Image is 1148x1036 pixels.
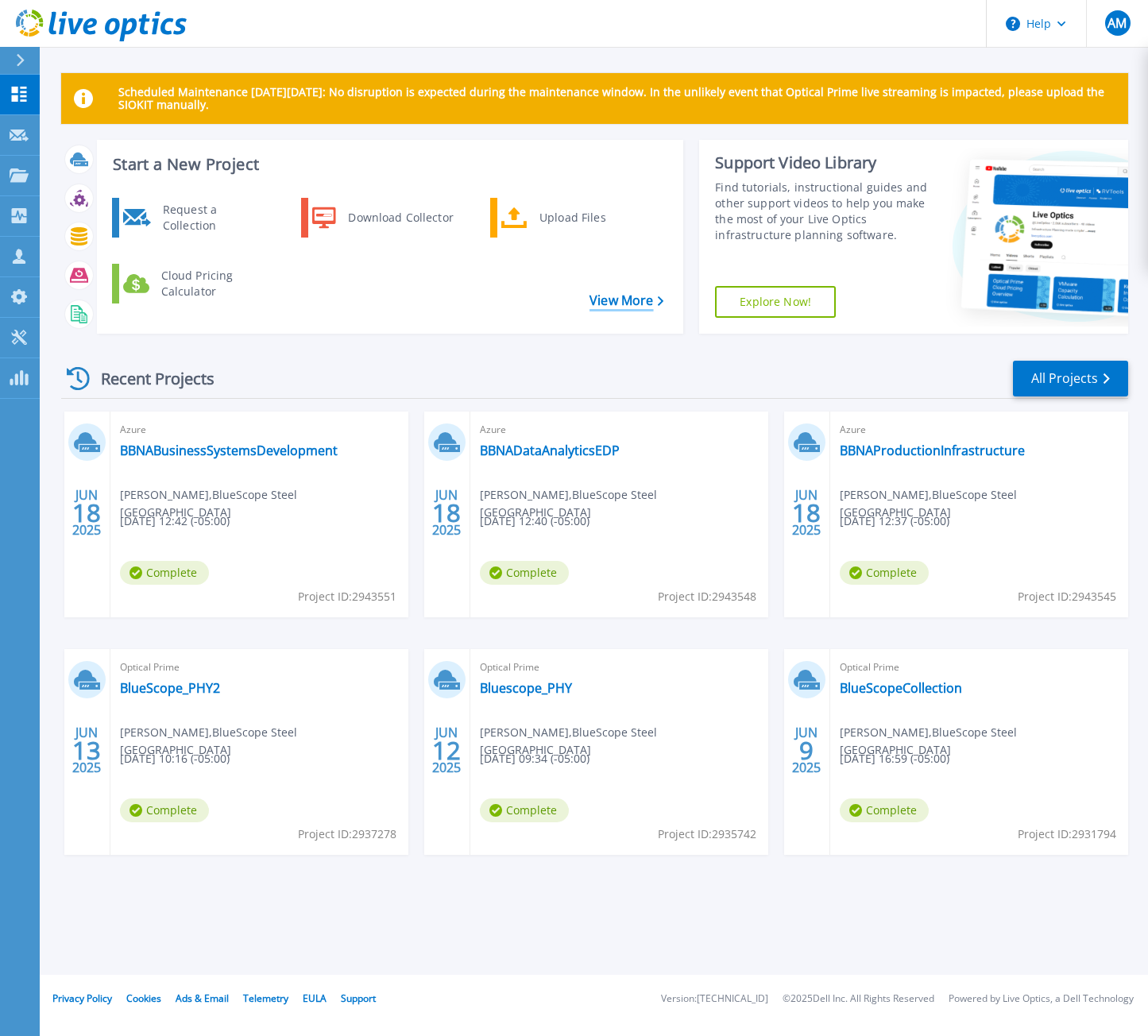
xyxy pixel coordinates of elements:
span: [DATE] 09:34 (-05:00) [480,750,589,767]
span: Azure [480,421,759,439]
a: BBNADataAnalyticsEDP [480,443,620,458]
span: Azure [120,421,399,439]
span: Project ID: 2943548 [658,588,756,605]
div: Request a Collection [155,202,271,234]
span: [PERSON_NAME] , BlueScope Steel [GEOGRAPHIC_DATA] [120,724,408,759]
div: Find tutorials, instructional guides and other support videos to help you make the most of your L... [715,180,930,243]
a: Support [341,992,376,1005]
a: Download Collector [301,198,464,238]
a: Privacy Policy [52,992,112,1005]
a: EULA [303,992,327,1005]
a: All Projects [1013,361,1128,396]
span: [DATE] 12:37 (-05:00) [840,512,949,530]
span: Optical Prime [120,659,399,676]
span: 18 [432,506,461,520]
span: Complete [120,561,209,585]
div: JUN 2025 [431,721,462,779]
span: Project ID: 2937278 [298,825,396,843]
span: Project ID: 2931794 [1018,825,1116,843]
span: Complete [480,798,569,822]
span: [PERSON_NAME] , BlueScope Steel [GEOGRAPHIC_DATA] [480,486,768,521]
span: [DATE] 10:16 (-05:00) [120,750,230,767]
div: Upload Files [531,202,649,234]
div: JUN 2025 [791,484,821,542]
span: Complete [480,561,569,585]
span: Project ID: 2935742 [658,825,756,843]
div: Support Video Library [715,153,930,173]
div: Recent Projects [61,359,236,398]
a: BlueScopeCollection [840,680,962,696]
span: [DATE] 16:59 (-05:00) [840,750,949,767]
li: Powered by Live Optics, a Dell Technology [949,994,1134,1004]
span: [PERSON_NAME] , BlueScope Steel [GEOGRAPHIC_DATA] [480,724,768,759]
span: Project ID: 2943551 [298,588,396,605]
a: Cookies [126,992,161,1005]
span: [PERSON_NAME] , BlueScope Steel [GEOGRAPHIC_DATA] [120,486,408,521]
div: Download Collector [340,202,460,234]
span: [PERSON_NAME] , BlueScope Steel [GEOGRAPHIC_DATA] [840,724,1128,759]
a: Telemetry [243,992,288,1005]
a: Bluescope_PHY [480,680,572,696]
a: Request a Collection [112,198,275,238]
div: JUN 2025 [791,721,821,779]
a: Explore Now! [715,286,836,318]
span: Complete [840,561,929,585]
a: Upload Files [490,198,653,238]
div: JUN 2025 [72,484,102,542]
span: Project ID: 2943545 [1018,588,1116,605]
a: Ads & Email [176,992,229,1005]
div: JUN 2025 [431,484,462,542]
span: Optical Prime [480,659,759,676]
div: Cloud Pricing Calculator [153,268,271,300]
a: BlueScope_PHY2 [120,680,220,696]
span: Complete [120,798,209,822]
span: Complete [840,798,929,822]
a: BBNABusinessSystemsDevelopment [120,443,338,458]
span: Optical Prime [840,659,1119,676]
span: [DATE] 12:42 (-05:00) [120,512,230,530]
span: [DATE] 12:40 (-05:00) [480,512,589,530]
a: BBNAProductionInfrastructure [840,443,1025,458]
span: 13 [72,744,101,757]
div: JUN 2025 [72,721,102,779]
span: 12 [432,744,461,757]
span: AM [1107,17,1127,29]
h3: Start a New Project [113,156,663,173]
span: 9 [799,744,814,757]
p: Scheduled Maintenance [DATE][DATE]: No disruption is expected during the maintenance window. In t... [118,86,1115,111]
span: Azure [840,421,1119,439]
a: Cloud Pricing Calculator [112,264,275,303]
span: 18 [792,506,821,520]
a: View More [589,293,663,308]
li: © 2025 Dell Inc. All Rights Reserved [783,994,934,1004]
span: 18 [72,506,101,520]
li: Version: [TECHNICAL_ID] [661,994,768,1004]
span: [PERSON_NAME] , BlueScope Steel [GEOGRAPHIC_DATA] [840,486,1128,521]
